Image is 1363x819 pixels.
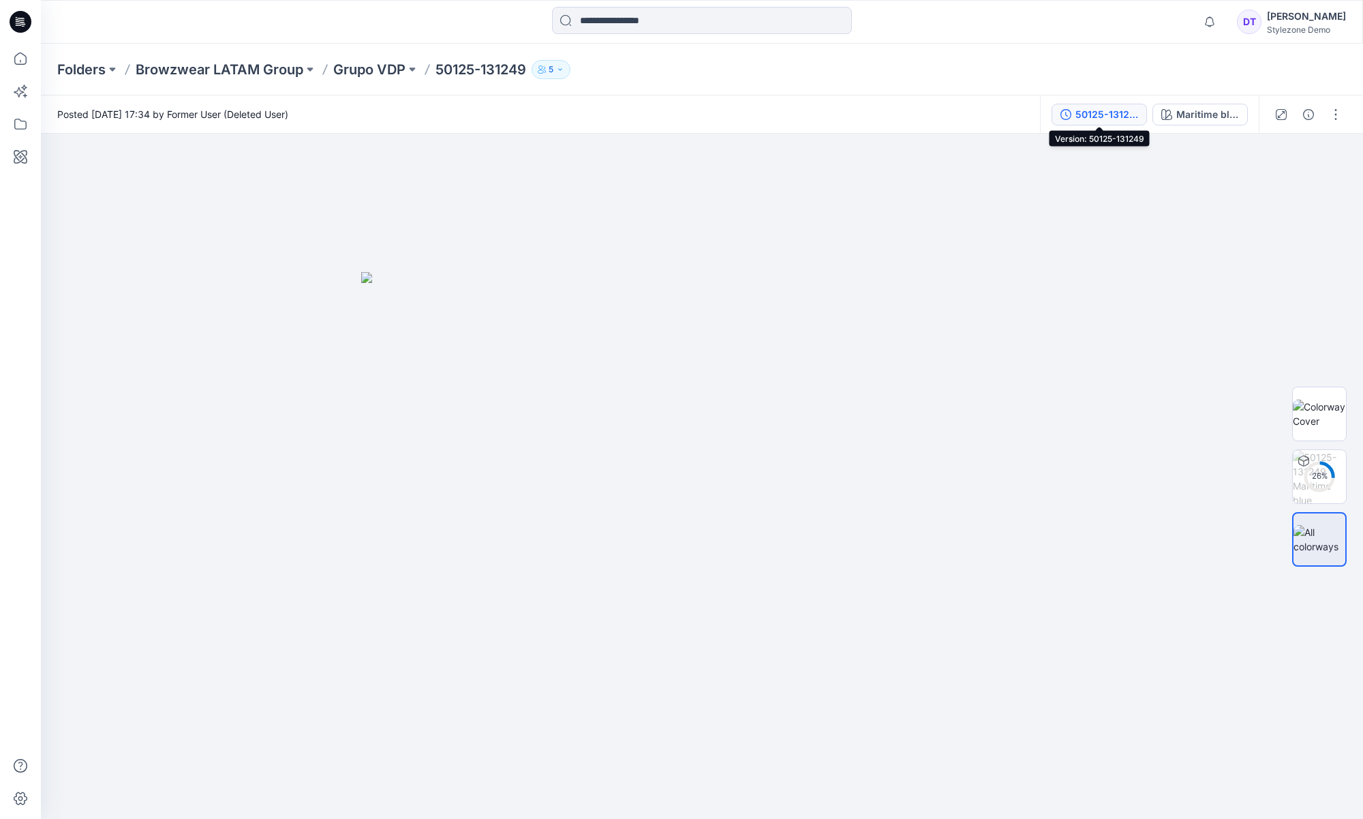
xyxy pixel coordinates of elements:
img: 50125-131249 Maritime blue [1293,450,1346,503]
div: Stylezone Demo [1267,25,1346,35]
div: 26 % [1303,471,1336,482]
a: Former User (Deleted User) [167,108,288,120]
a: Folders [57,60,106,79]
p: 5 [549,62,553,77]
p: 50125-131249 [435,60,526,79]
a: Browzwear LATAM Group [136,60,303,79]
div: Maritime blue [1176,107,1239,122]
div: [PERSON_NAME] [1267,8,1346,25]
span: Posted [DATE] 17:34 by [57,107,288,121]
a: Grupo VDP [333,60,405,79]
div: DT [1237,10,1261,34]
img: Colorway Cover [1293,400,1346,428]
div: 50125-131249 [1075,107,1138,122]
button: 50125-131249 [1052,104,1147,125]
button: 5 [532,60,570,79]
button: Maritime blue [1152,104,1248,125]
button: Details [1298,104,1319,125]
img: All colorways [1293,525,1345,554]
